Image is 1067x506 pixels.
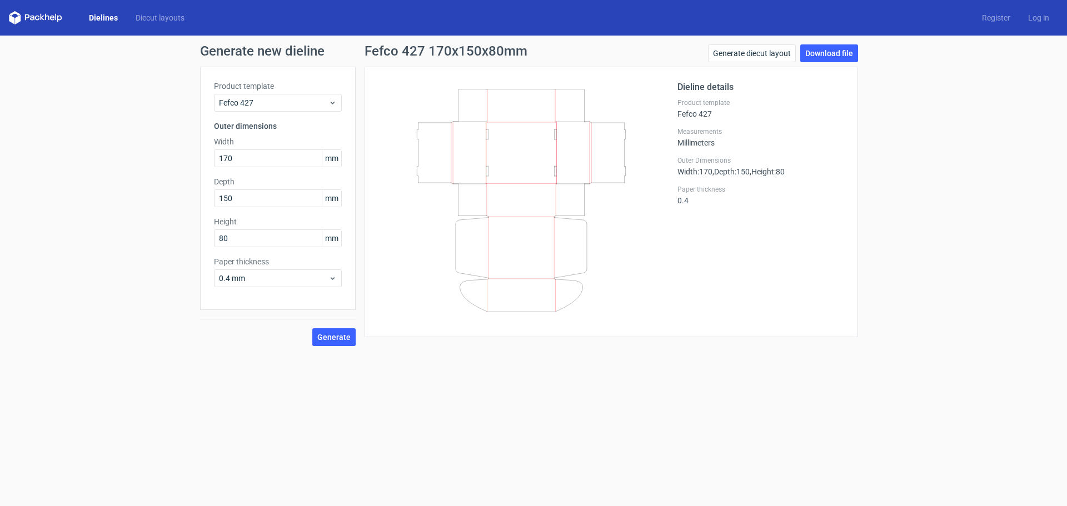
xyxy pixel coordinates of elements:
[1019,12,1058,23] a: Log in
[214,256,342,267] label: Paper thickness
[127,12,193,23] a: Diecut layouts
[214,176,342,187] label: Depth
[800,44,858,62] a: Download file
[677,81,844,94] h2: Dieline details
[214,216,342,227] label: Height
[317,333,351,341] span: Generate
[677,185,844,205] div: 0.4
[219,273,328,284] span: 0.4 mm
[322,150,341,167] span: mm
[973,12,1019,23] a: Register
[322,190,341,207] span: mm
[214,121,342,132] h3: Outer dimensions
[214,81,342,92] label: Product template
[219,97,328,108] span: Fefco 427
[712,167,750,176] span: , Depth : 150
[365,44,527,58] h1: Fefco 427 170x150x80mm
[677,98,844,107] label: Product template
[677,127,844,147] div: Millimeters
[80,12,127,23] a: Dielines
[200,44,867,58] h1: Generate new dieline
[677,98,844,118] div: Fefco 427
[677,127,844,136] label: Measurements
[214,136,342,147] label: Width
[322,230,341,247] span: mm
[312,328,356,346] button: Generate
[677,167,712,176] span: Width : 170
[750,167,785,176] span: , Height : 80
[708,44,796,62] a: Generate diecut layout
[677,156,844,165] label: Outer Dimensions
[677,185,844,194] label: Paper thickness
